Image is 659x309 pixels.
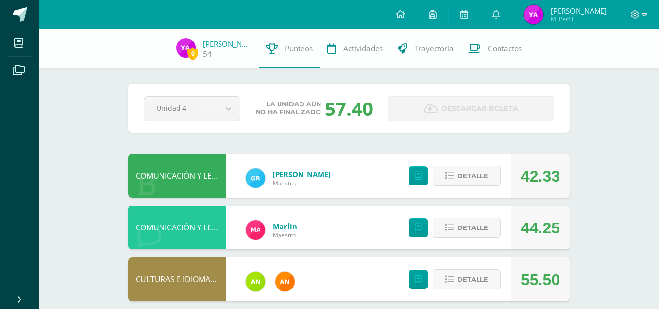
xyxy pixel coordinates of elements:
[521,154,560,198] div: 42.33
[488,43,522,54] span: Contactos
[461,29,529,68] a: Contactos
[246,272,265,291] img: 122d7b7bf6a5205df466ed2966025dea.png
[390,29,461,68] a: Trayectoria
[551,15,607,23] span: Mi Perfil
[415,43,454,54] span: Trayectoria
[433,269,501,289] button: Detalle
[433,218,501,238] button: Detalle
[273,169,331,179] a: [PERSON_NAME]
[441,97,518,121] span: Descargar boleta
[458,219,488,237] span: Detalle
[157,97,204,120] span: Unidad 4
[144,97,240,121] a: Unidad 4
[458,270,488,288] span: Detalle
[273,231,297,239] span: Maestro
[343,43,383,54] span: Actividades
[524,5,543,24] img: a6afdc9d00cfefa793b5be9037cb8e16.png
[259,29,320,68] a: Punteos
[176,38,196,58] img: a6afdc9d00cfefa793b5be9037cb8e16.png
[458,167,488,185] span: Detalle
[273,221,297,231] a: Marlin
[285,43,313,54] span: Punteos
[521,258,560,302] div: 55.50
[246,168,265,188] img: 47e0c6d4bfe68c431262c1f147c89d8f.png
[433,166,501,186] button: Detalle
[187,47,198,60] span: 0
[128,154,226,198] div: COMUNICACIÓN Y LENGUAJE, IDIOMA ESPAÑOL
[521,206,560,250] div: 44.25
[273,179,331,187] span: Maestro
[256,101,321,116] span: La unidad aún no ha finalizado
[275,272,295,291] img: fc6731ddebfef4a76f049f6e852e62c4.png
[551,6,607,16] span: [PERSON_NAME]
[128,257,226,301] div: CULTURAS E IDIOMAS MAYAS, GARÍFUNA O XINCA
[203,49,212,59] a: 54
[320,29,390,68] a: Actividades
[325,96,373,121] div: 57.40
[203,39,252,49] a: [PERSON_NAME]
[246,220,265,240] img: ca51be06ee6568e83a4be8f0f0221dfb.png
[128,206,226,249] div: COMUNICACIÓN Y LENGUAJE, IDIOMA EXTRANJERO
